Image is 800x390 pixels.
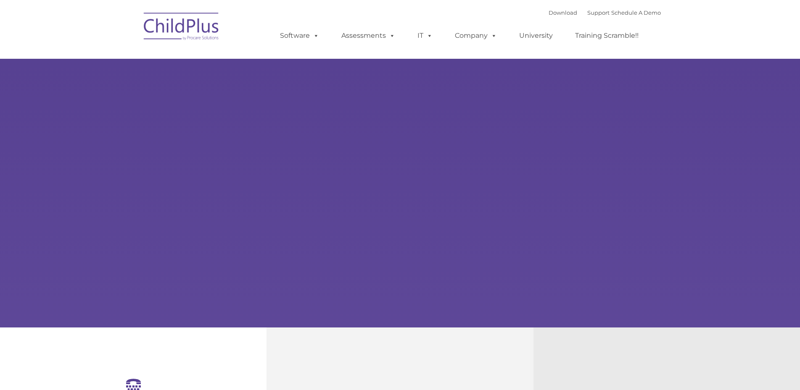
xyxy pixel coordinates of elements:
a: Assessments [333,27,404,44]
a: Support [587,9,610,16]
a: Software [272,27,327,44]
a: Company [446,27,505,44]
a: IT [409,27,441,44]
a: Download [549,9,577,16]
img: ChildPlus by Procare Solutions [140,7,224,49]
a: Schedule A Demo [611,9,661,16]
font: | [549,9,661,16]
a: University [511,27,561,44]
a: Training Scramble!! [567,27,647,44]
